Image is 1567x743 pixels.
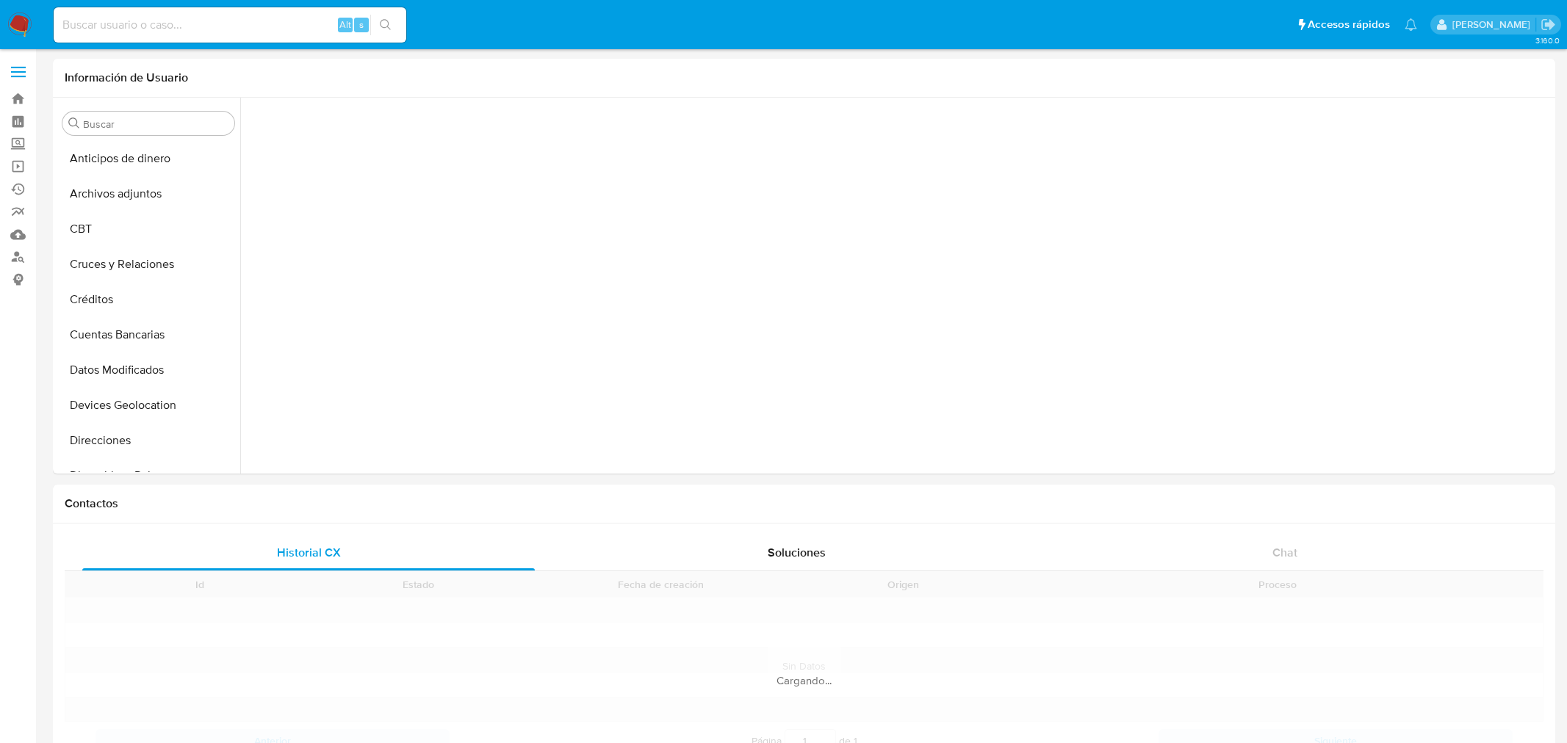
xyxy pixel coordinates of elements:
[57,458,240,493] button: Dispositivos Point
[65,673,1543,688] div: Cargando...
[1452,18,1535,32] p: marianathalie.grajeda@mercadolibre.com.mx
[65,70,188,85] h1: Información de Usuario
[68,117,80,129] button: Buscar
[57,247,240,282] button: Cruces y Relaciones
[57,352,240,388] button: Datos Modificados
[1272,544,1297,561] span: Chat
[57,423,240,458] button: Direcciones
[1405,18,1417,31] a: Notificaciones
[83,117,228,131] input: Buscar
[339,18,351,32] span: Alt
[277,544,341,561] span: Historial CX
[54,15,406,35] input: Buscar usuario o caso...
[1541,17,1556,32] a: Salir
[57,141,240,176] button: Anticipos de dinero
[57,176,240,211] button: Archivos adjuntos
[57,211,240,247] button: CBT
[370,15,400,35] button: search-icon
[768,544,826,561] span: Soluciones
[1308,17,1390,32] span: Accesos rápidos
[359,18,364,32] span: s
[65,496,1543,511] h1: Contactos
[57,317,240,352] button: Cuentas Bancarias
[57,388,240,423] button: Devices Geolocation
[57,282,240,317] button: Créditos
